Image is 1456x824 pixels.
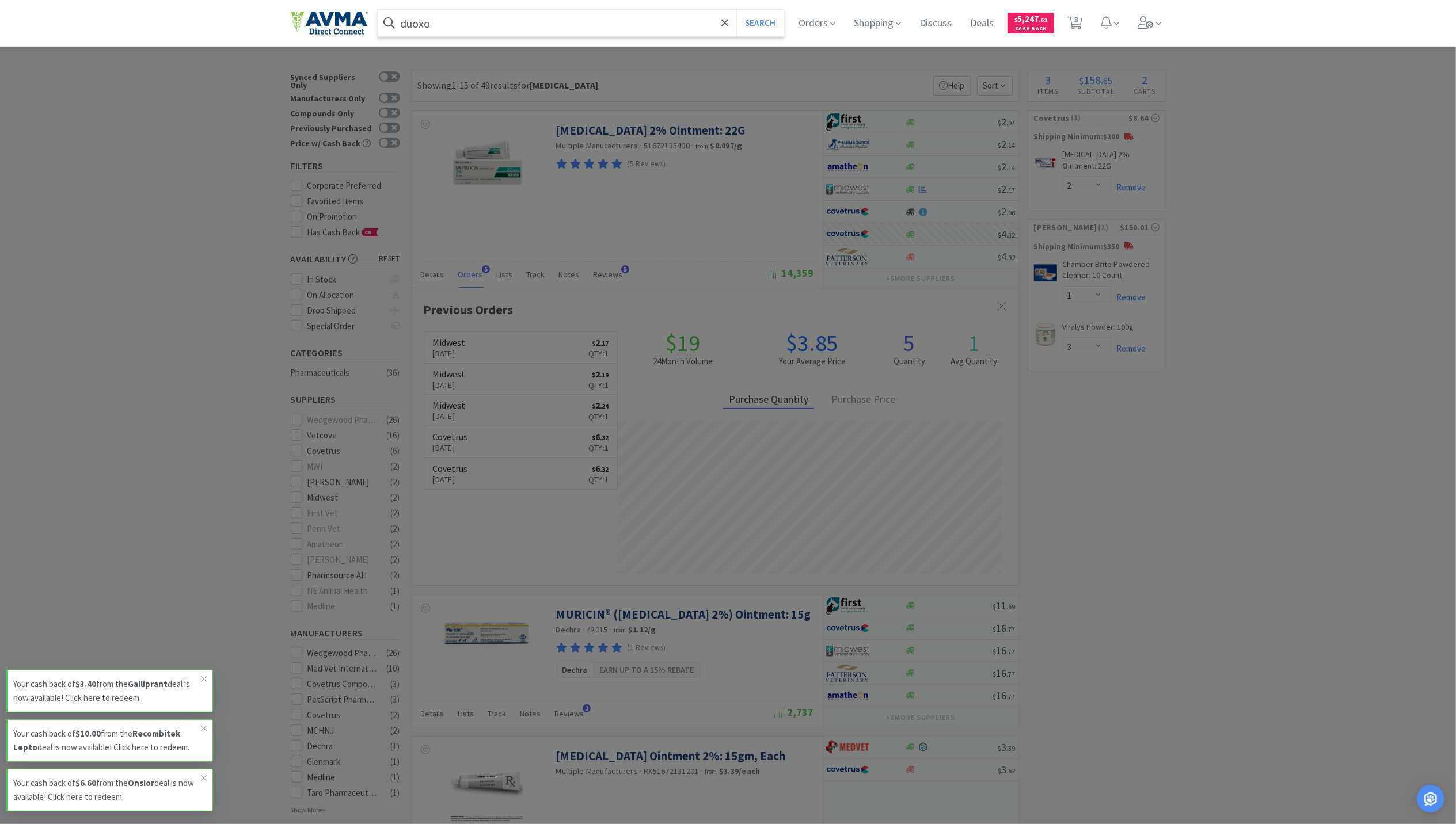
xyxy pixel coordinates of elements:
a: Discuss [915,18,956,29]
strong: Galliprant [128,678,168,689]
input: Search by item, sku, manufacturer, ingredient, size... [378,10,785,36]
a: Deals [965,18,998,29]
p: Your cash back of from the deal is now available! Click here to redeem. [13,677,201,705]
strong: $3.40 [75,678,96,689]
p: Your cash back of from the deal is now available! Click here to redeem. [13,776,201,804]
p: Your cash back of from the deal is now available! Click here to redeem. [13,727,201,754]
strong: $6.60 [75,777,96,788]
span: Cash Back [1014,26,1047,33]
span: $ [1014,16,1017,24]
button: Search [736,10,784,36]
img: e4e33dab9f054f5782a47901c742baa9_102.png [291,11,368,35]
a: $5,247.62Cash Back [1008,7,1054,39]
div: Open Intercom Messenger [1417,785,1444,812]
span: 5,247 [1014,13,1047,24]
a: 3 [1063,20,1087,30]
strong: $10.00 [75,728,101,739]
strong: Onsior [128,777,154,788]
span: . 62 [1039,16,1047,24]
